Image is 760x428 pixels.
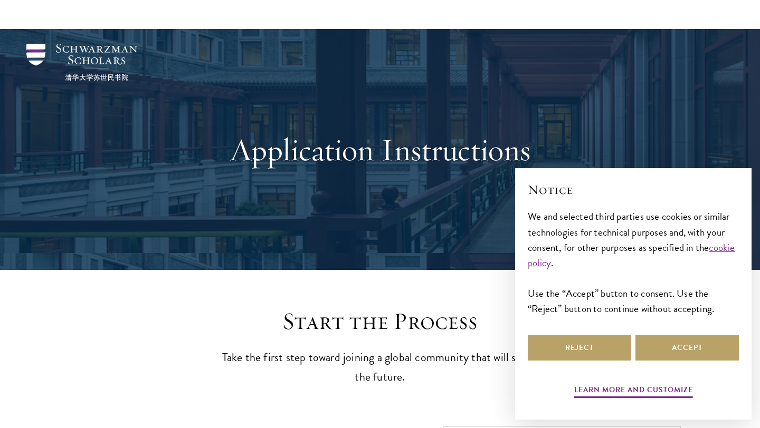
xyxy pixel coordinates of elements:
h2: Start the Process [216,307,544,336]
div: We and selected third parties use cookies or similar technologies for technical purposes and, wit... [528,209,739,316]
a: cookie policy [528,240,735,270]
button: Accept [635,335,739,361]
button: Reject [528,335,631,361]
p: Take the first step toward joining a global community that will shape the future. [216,348,544,387]
img: Schwarzman Scholars [26,44,137,81]
button: Learn more and customize [574,383,693,400]
h1: Application Instructions [198,131,562,169]
h2: Notice [528,181,739,199]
